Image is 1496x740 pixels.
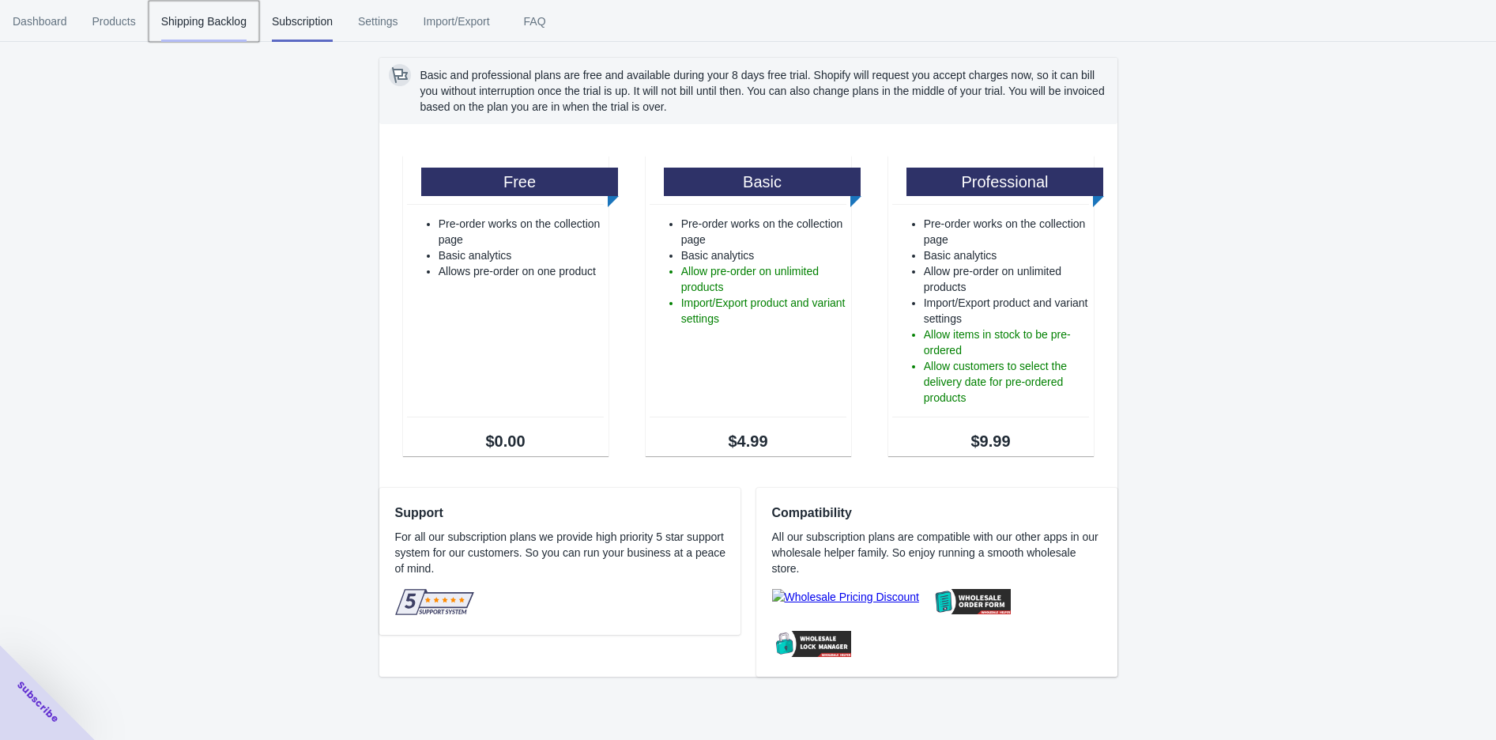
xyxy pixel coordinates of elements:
li: Allow pre-order on unlimited products [924,263,1090,295]
li: Basic analytics [681,247,847,263]
li: Import/Export product and variant settings [681,295,847,327]
li: Import/Export product and variant settings [924,295,1090,327]
img: Wholesale Lock Manager [772,631,851,656]
span: Products [92,1,136,42]
span: Shipping Backlog [161,1,247,42]
h2: Support [395,504,737,523]
img: single page order form [932,589,1011,614]
li: Allow items in stock to be pre-ordered [924,327,1090,358]
span: $4.99 [650,433,847,449]
p: All our subscription plans are compatible with our other apps in our wholesale helper family. So ... [772,529,1102,576]
li: Pre-order works on the collection page [439,216,605,247]
li: Basic analytics [924,247,1090,263]
img: 5 star support [395,589,474,615]
li: Allows pre-order on one product [439,263,605,279]
li: Allow pre-order on unlimited products [681,263,847,295]
span: Subscribe [14,678,62,726]
h1: Basic [664,168,861,196]
span: Dashboard [13,1,67,42]
li: Basic analytics [439,247,605,263]
span: $9.99 [892,433,1090,449]
h1: Free [421,168,619,196]
p: Basic and professional plans are free and available during your 8 days free trial. Shopify will r... [420,67,1108,115]
h2: Compatibility [772,504,1102,523]
p: For all our subscription plans we provide high priority 5 star support system for our customers. ... [395,529,737,576]
span: Subscription [272,1,333,42]
li: Pre-order works on the collection page [924,216,1090,247]
span: Settings [358,1,398,42]
li: Pre-order works on the collection page [681,216,847,247]
span: Import/Export [424,1,490,42]
img: Wholesale Pricing Discount [772,589,919,605]
span: $0.00 [407,433,605,449]
h1: Professional [906,168,1104,196]
li: Allow customers to select the delivery date for pre-ordered products [924,358,1090,406]
span: FAQ [515,1,555,42]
